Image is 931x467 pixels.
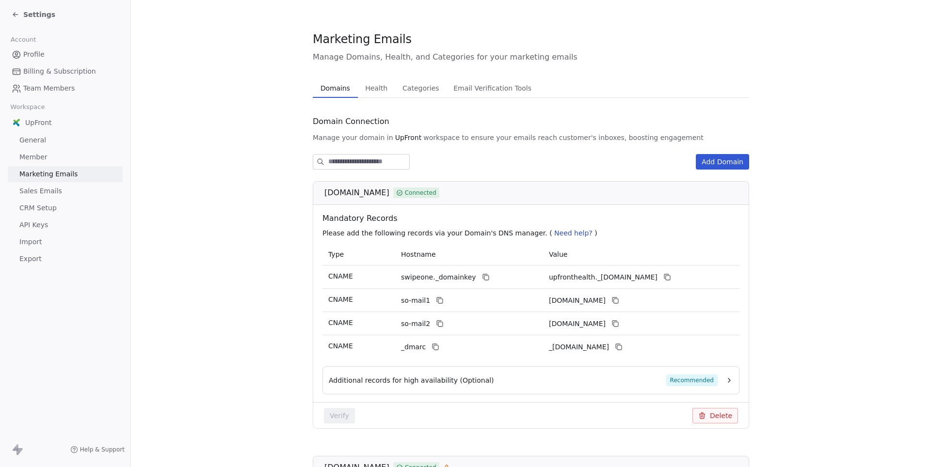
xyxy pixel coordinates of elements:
button: Delete [692,408,738,423]
span: Health [361,81,391,95]
a: API Keys [8,217,123,233]
span: swipeone._domainkey [401,272,476,282]
a: Team Members [8,80,123,96]
p: Please add the following records via your Domain's DNS manager. ( ) [322,228,743,238]
a: Help & Support [70,446,125,453]
span: Member [19,152,48,162]
span: Value [549,250,567,258]
a: Settings [12,10,55,19]
span: Workspace [6,100,49,114]
span: CNAME [328,296,353,303]
span: Categories [399,81,443,95]
span: Connected [405,188,436,197]
span: Hostname [401,250,436,258]
a: Member [8,149,123,165]
span: workspace to ensure your emails reach [423,133,557,142]
span: [DOMAIN_NAME] [324,187,389,199]
a: CRM Setup [8,200,123,216]
span: Import [19,237,42,247]
span: CNAME [328,342,353,350]
a: General [8,132,123,148]
button: Verify [324,408,355,423]
span: Mandatory Records [322,213,743,224]
span: so-mail1 [401,296,430,306]
span: General [19,135,46,145]
span: Settings [23,10,55,19]
span: Export [19,254,42,264]
span: CRM Setup [19,203,57,213]
img: upfront.health-02.jpg [12,118,21,127]
span: so-mail2 [401,319,430,329]
a: Sales Emails [8,183,123,199]
a: Profile [8,47,123,62]
span: _dmarc [401,342,426,352]
span: Sales Emails [19,186,62,196]
span: API Keys [19,220,48,230]
span: upfronthealth1.swipeone.email [549,296,606,306]
span: Domain Connection [313,116,389,127]
span: Account [6,32,40,47]
span: Help & Support [80,446,125,453]
a: Export [8,251,123,267]
span: UpFront [25,118,52,127]
span: _dmarc.swipeone.email [549,342,609,352]
p: Type [328,249,389,260]
span: Manage your domain in [313,133,393,142]
span: Domains [317,81,354,95]
span: Recommended [666,374,718,386]
span: Marketing Emails [313,32,412,47]
span: upfronthealth._domainkey.swipeone.email [549,272,658,282]
a: Import [8,234,123,250]
button: Additional records for high availability (Optional)Recommended [329,374,733,386]
span: UpFront [395,133,422,142]
span: Email Verification Tools [449,81,535,95]
span: Additional records for high availability (Optional) [329,375,494,385]
span: Team Members [23,83,75,93]
span: Need help? [554,229,593,237]
span: Marketing Emails [19,169,78,179]
span: upfronthealth2.swipeone.email [549,319,606,329]
span: Manage Domains, Health, and Categories for your marketing emails [313,51,749,63]
span: customer's inboxes, boosting engagement [559,133,704,142]
a: Marketing Emails [8,166,123,182]
span: Profile [23,49,45,60]
span: CNAME [328,272,353,280]
span: Billing & Subscription [23,66,96,77]
span: CNAME [328,319,353,327]
a: Billing & Subscription [8,63,123,79]
button: Add Domain [696,154,749,170]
